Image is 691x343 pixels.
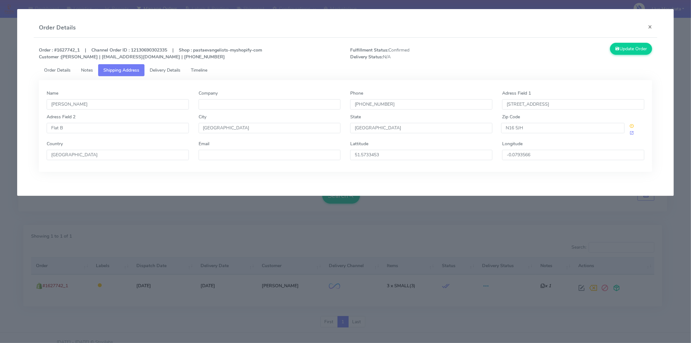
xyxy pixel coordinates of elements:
[502,140,523,147] label: Longitude
[150,67,180,73] span: Delivery Details
[350,90,363,97] label: Phone
[47,90,58,97] label: Name
[199,113,206,120] label: City
[39,23,76,32] h4: Order Details
[103,67,139,73] span: Shipping Address
[610,43,652,55] button: Update Order
[350,140,368,147] label: Lattitude
[44,67,71,73] span: Order Details
[199,90,218,97] label: Company
[39,54,61,60] strong: Customer :
[502,113,520,120] label: Zip Code
[643,18,657,35] button: Close
[350,113,361,120] label: State
[345,47,501,60] span: Confirmed N/A
[39,47,262,60] strong: Order : #1627742_1 | Channel Order ID : 12130690302335 | Shop : pastaevangelists-myshopify-com [P...
[350,54,383,60] strong: Delivery Status:
[191,67,207,73] span: Timeline
[47,113,75,120] label: Adress Field 2
[81,67,93,73] span: Notes
[502,90,531,97] label: Adress Field 1
[47,140,63,147] label: Country
[350,47,388,53] strong: Fulfillment Status:
[39,64,652,76] ul: Tabs
[199,140,209,147] label: Email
